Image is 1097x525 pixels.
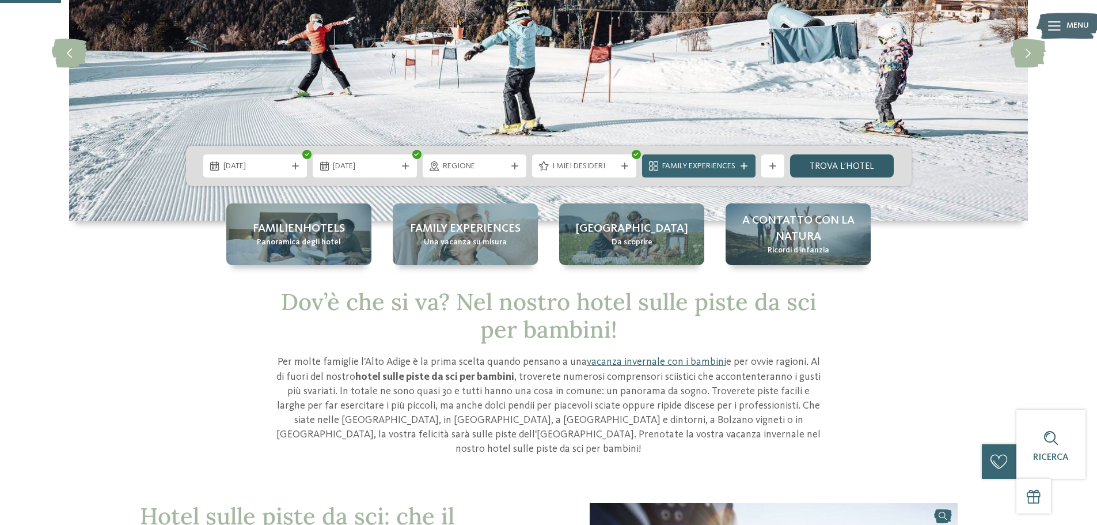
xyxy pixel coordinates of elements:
span: Familienhotels [253,221,345,237]
a: Hotel sulle piste da sci per bambini: divertimento senza confini [GEOGRAPHIC_DATA] Da scoprire [559,203,704,265]
span: Family Experiences [662,161,735,172]
span: Da scoprire [612,237,652,248]
span: Dov’è che si va? Nel nostro hotel sulle piste da sci per bambini! [281,287,817,344]
a: Hotel sulle piste da sci per bambini: divertimento senza confini A contatto con la natura Ricordi... [726,203,871,265]
a: trova l’hotel [790,154,894,177]
span: I miei desideri [552,161,616,172]
span: Ricerca [1033,453,1069,462]
a: vacanza invernale con i bambini [587,357,726,367]
span: Panoramica degli hotel [257,237,341,248]
strong: hotel sulle piste da sci per bambini [355,372,514,382]
a: Hotel sulle piste da sci per bambini: divertimento senza confini Family experiences Una vacanza s... [393,203,538,265]
a: Hotel sulle piste da sci per bambini: divertimento senza confini Familienhotels Panoramica degli ... [226,203,371,265]
span: A contatto con la natura [737,213,859,245]
span: [GEOGRAPHIC_DATA] [576,221,688,237]
p: Per molte famiglie l'Alto Adige è la prima scelta quando pensano a una e per ovvie ragioni. Al di... [275,355,822,456]
span: Regione [443,161,507,172]
span: [DATE] [333,161,397,172]
span: Family experiences [410,221,521,237]
span: Ricordi d’infanzia [768,245,829,256]
span: Una vacanza su misura [424,237,507,248]
span: [DATE] [223,161,287,172]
